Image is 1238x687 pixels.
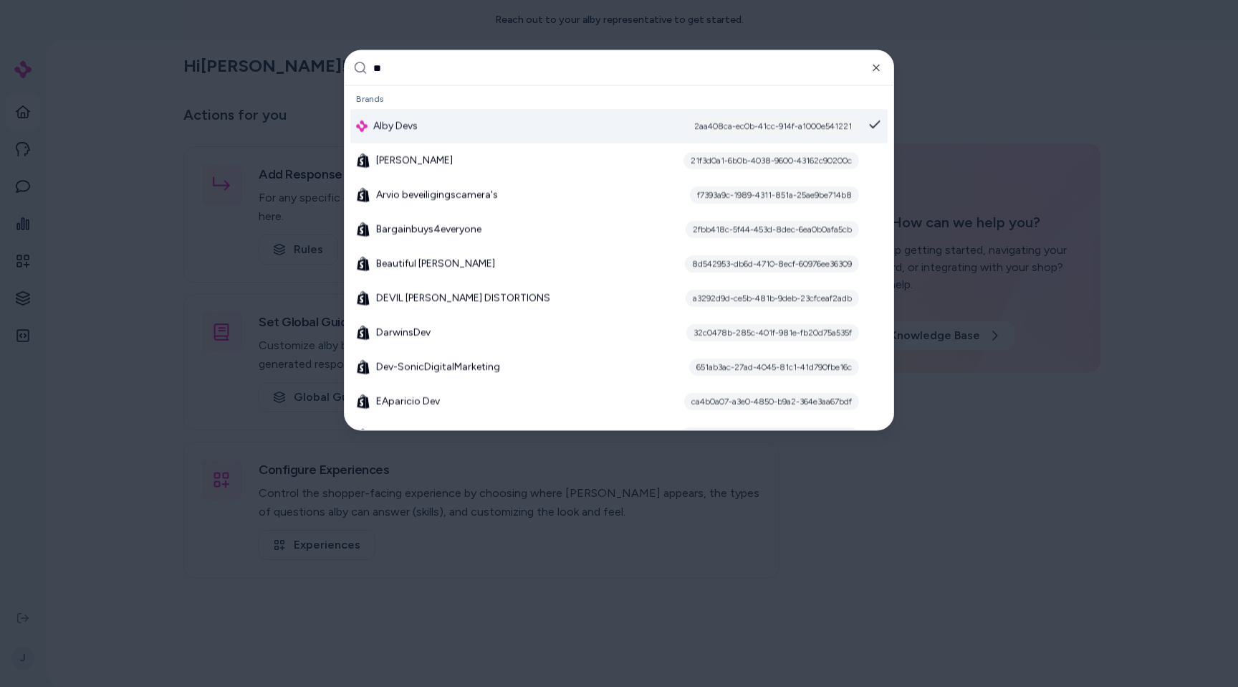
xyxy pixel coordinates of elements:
[376,222,481,237] span: Bargainbuys4everyone
[376,257,495,271] span: Beautiful [PERSON_NAME]
[686,290,859,307] div: a3292d9d-ce5b-481b-9deb-23cfceaf2adb
[687,118,859,135] div: 2aa408ca-ec0b-41cc-914f-a1000e541221
[350,89,888,109] div: Brands
[376,360,500,374] span: Dev-SonicDigitalMarketing
[356,120,368,132] img: alby Logo
[373,119,418,133] span: Alby Devs
[689,359,859,376] div: 651ab3ac-27ad-4045-81c1-41d790fbe16c
[686,221,859,238] div: 2fbb418c-5f44-453d-8dec-6ea0b0afa5cb
[345,86,893,430] div: Suggestions
[684,393,859,410] div: ca4b0a07-a3e0-4850-b9a2-364e3aa67bdf
[376,188,498,202] span: Arvio beveiligingscamera's
[681,427,859,445] div: e7729db2-a12a-41c8-8b26-b982574070e6
[683,152,859,169] div: 21f3d0a1-6b0b-4038-9600-43162c90200c
[685,255,859,273] div: 8d542953-db6d-4710-8ecf-60976ee36309
[376,153,453,168] span: [PERSON_NAME]
[376,394,440,409] span: EAparicio Dev
[376,429,438,443] span: EVEREVE Dev
[376,326,431,340] span: DarwinsDev
[690,186,859,204] div: f7393a9c-1989-4311-851a-25ae9be714b8
[686,324,859,341] div: 32c0478b-285c-401f-981e-fb20d75a535f
[376,291,550,305] span: DEVIL [PERSON_NAME] DISTORTIONS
